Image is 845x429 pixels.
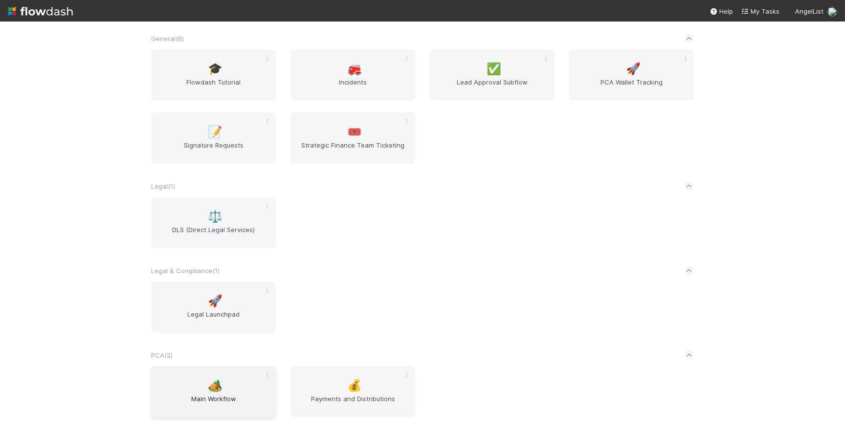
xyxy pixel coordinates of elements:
img: avatar_e1f102a8-6aea-40b1-874c-e2ab2da62ba9.png [827,7,837,17]
span: General ( 6 ) [151,35,184,43]
span: 🚒 [347,63,362,75]
span: 🎓 [208,63,222,75]
a: 🏕️Main Workflow [151,366,276,417]
span: PCA Wallet Tracking [573,77,690,97]
a: ✅Lead Approval Subflow [430,49,555,101]
span: Legal ( 1 ) [151,182,175,190]
span: PCA ( 2 ) [151,351,173,359]
span: ⚖️ [208,210,222,223]
span: Signature Requests [155,140,272,160]
a: 🎟️Strategic Finance Team Ticketing [290,112,415,164]
div: Help [710,6,733,16]
span: Legal Launchpad [155,309,272,329]
span: ✅ [487,63,501,75]
a: 🎓Flowdash Tutorial [151,49,276,101]
span: 🚀 [208,295,222,307]
span: Strategic Finance Team Ticketing [294,140,411,160]
a: 🚀Legal Launchpad [151,281,276,333]
span: 📝 [208,126,222,138]
span: Lead Approval Subflow [434,77,551,97]
span: Legal & Compliance ( 1 ) [151,267,220,275]
span: 🎟️ [347,126,362,138]
span: Incidents [294,77,411,97]
span: Flowdash Tutorial [155,77,272,97]
a: 🚒Incidents [290,49,415,101]
span: Payments and Distributions [294,394,411,413]
span: 🏕️ [208,379,222,392]
span: 💰 [347,379,362,392]
a: 🚀PCA Wallet Tracking [569,49,694,101]
span: DLS (Direct Legal Services) [155,225,272,244]
span: My Tasks [741,7,779,15]
a: ⚖️DLS (Direct Legal Services) [151,197,276,248]
a: 💰Payments and Distributions [290,366,415,417]
a: My Tasks [741,6,779,16]
span: AngelList [795,7,823,15]
a: 📝Signature Requests [151,112,276,164]
span: Main Workflow [155,394,272,413]
span: 🚀 [626,63,641,75]
img: logo-inverted-e16ddd16eac7371096b0.svg [8,3,73,20]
